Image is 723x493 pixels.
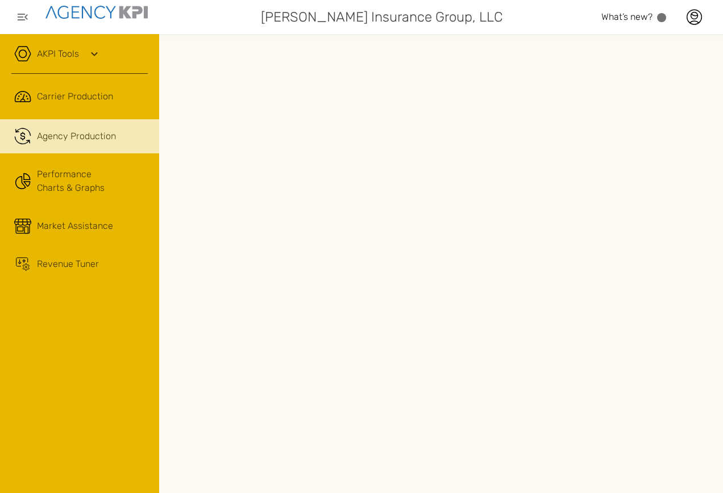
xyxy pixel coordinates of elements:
span: What’s new? [601,11,653,22]
a: AKPI Tools [37,47,79,61]
div: Market Assistance [37,219,113,233]
span: Agency Production [37,129,116,143]
div: Revenue Tuner [37,257,99,271]
img: agencykpi-logo-550x69-2d9e3fa8.png [45,6,148,19]
span: Carrier Production [37,90,113,103]
span: [PERSON_NAME] Insurance Group, LLC [261,7,503,27]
